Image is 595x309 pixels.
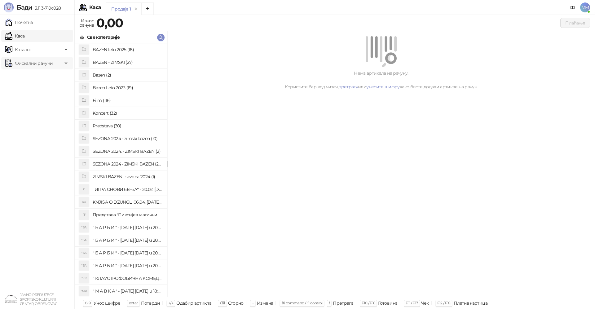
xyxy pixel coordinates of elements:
[78,17,95,29] div: Износ рачуна
[406,301,418,305] span: F11 / F17
[15,57,53,69] span: Фискални рачуни
[79,248,89,258] div: "БА
[93,83,162,93] h4: Bazen Leto 2023 (19)
[93,121,162,131] h4: Predstava (30)
[168,301,173,305] span: ↑/↓
[338,84,358,90] a: претрагу
[93,286,162,296] h4: " М А В К А " - [DATE] [DATE] u 18:00:00
[111,6,131,12] div: Продаја 1
[228,299,244,307] div: Сторно
[220,301,225,305] span: ⌫
[79,273,89,283] div: "КК
[79,235,89,245] div: "БА
[176,299,211,307] div: Одабир артикла
[93,172,162,182] h4: ZIMSKI BAZEN - sezona 2024 (1)
[93,184,162,194] h4: ''ИГРА СНОВИЂЕЊА'' - 20.02. [DATE] u 19:00:00
[85,301,90,305] span: 0-9
[421,299,429,307] div: Чек
[580,2,590,12] span: MM
[79,286,89,296] div: "МА
[93,235,162,245] h4: " Б А Р Б И " - [DATE] [DATE] u 20:00:00
[93,159,162,169] h4: SEZONA 2024 - ZIMSKI BAZEN (28)
[366,84,400,90] a: унесите шифру
[93,248,162,258] h4: " Б А Р Б И " - [DATE] [DATE] u 20:00:00
[94,299,121,307] div: Унос шифре
[333,299,353,307] div: Претрага
[79,261,89,271] div: "БА
[281,301,323,305] span: ⌘ command / ⌃ control
[5,293,17,305] img: 64x64-companyLogo-4a28e1f8-f217-46d7-badd-69a834a81aaf.png
[568,2,578,12] a: Документација
[79,197,89,207] div: KO
[129,301,138,305] span: enter
[93,146,162,156] h4: SEZONA 2024. - ZIMSKI BAZEN (2)
[93,273,162,283] h4: " КЛАУСТРОФОБИЧНА КОМЕДИЈА"-[DATE] [DATE] u 20:00:00
[141,2,154,15] button: Add tab
[257,299,273,307] div: Измена
[454,299,487,307] div: Платна картица
[93,210,162,220] h4: Представа "Пиксијев магични шоу" 20.09. [DATE] u 12:00:00
[5,16,33,29] a: Почетна
[4,2,14,12] img: Logo
[93,108,162,118] h4: Koncert (32)
[5,30,24,42] a: Каса
[87,34,120,41] div: Све категорије
[329,301,330,305] span: f
[93,261,162,271] h4: " Б А Р Б И " - [DATE] [DATE] u 20:00:00
[93,134,162,143] h4: SEZONA 2024 - zimski bazen (10)
[141,299,160,307] div: Потврди
[93,223,162,232] h4: " Б А Р Б И " - [DATE] [DATE] u 20:00:00
[79,210,89,220] div: П"
[89,5,101,10] div: Каса
[79,223,89,232] div: "БА
[32,5,61,11] span: 3.11.3-710c028
[252,301,254,305] span: +
[175,70,588,90] div: Нема артикала на рачуну. Користите бар код читач, или како бисте додали артикле на рачун.
[378,299,397,307] div: Готовина
[437,301,451,305] span: F12 / F18
[93,70,162,80] h4: Bazen (2)
[560,18,590,28] button: Плаћање
[20,293,57,306] small: JAVNO PREDUZEĆE SPORTSKO KULTURNI CENTAR, OBRENOVAC
[93,197,162,207] h4: KNJIGA O DZUNGLI 06.04. [DATE] u 18:00:00
[362,301,375,305] span: F10 / F16
[96,15,123,30] strong: 0,00
[15,43,32,56] span: Каталог
[93,45,162,55] h4: BAZEN leto 2025 (18)
[79,184,89,194] div: 'С
[93,95,162,105] h4: Film (116)
[132,6,140,11] button: remove
[75,43,167,297] div: grid
[93,57,162,67] h4: BAZEN - ZIMSKI (27)
[17,4,32,11] span: Бади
